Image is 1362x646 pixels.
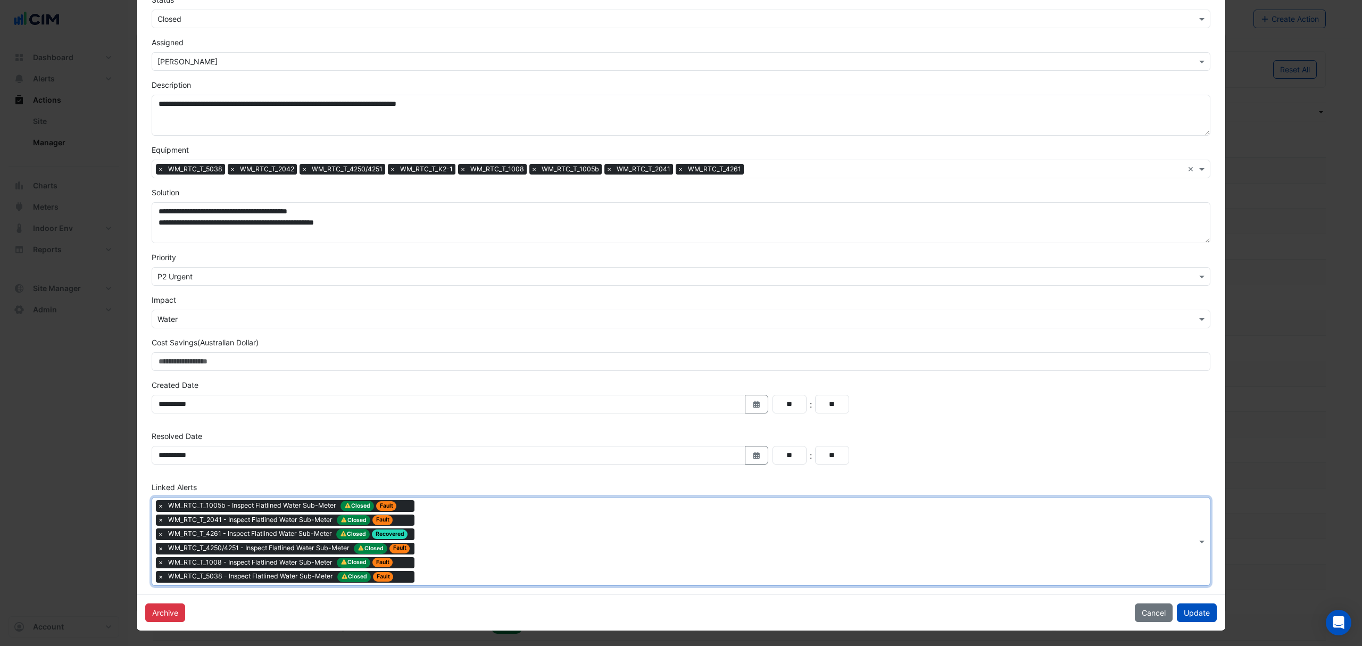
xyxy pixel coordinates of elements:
[165,543,414,554] span: WM_RTC_T_4250/4251 - Inspect Flatlined Water Sub-Meter
[168,558,335,568] span: WM_RTC_T_1008 - Inspect Flatlined Water Sub-Meter
[337,558,370,568] span: Closed
[152,430,202,442] label: Resolved Date
[165,528,412,540] span: WM_RTC_T_4261 - Inspect Flatlined Water Sub-Meter
[156,515,165,525] span: ×
[165,515,397,526] span: WM_RTC_T_2041 - Inspect Flatlined Water Sub-Meter
[152,294,176,305] label: Impact
[228,164,237,175] span: ×
[168,529,334,540] span: WM_RTC_T_4261 - Inspect Flatlined Water Sub-Meter
[1326,610,1351,635] div: Open Intercom Messenger
[752,451,761,460] fa-icon: Select Date
[165,500,401,512] span: WM_RTC_T_1005b - Inspect Flatlined Water Sub-Meter
[156,529,165,540] span: ×
[237,164,297,175] span: WM_RTC_T_2042
[165,557,397,569] span: WM_RTC_T_1008 - Inspect Flatlined Water Sub-Meter
[168,501,338,511] span: WM_RTC_T_1005b - Inspect Flatlined Water Sub-Meter
[752,400,761,409] fa-icon: Select Date
[337,515,370,526] span: Closed
[152,252,176,263] label: Priority
[773,395,807,413] input: Hours
[145,603,185,622] button: Archive
[300,164,309,175] span: ×
[168,515,335,526] span: WM_RTC_T_2041 - Inspect Flatlined Water Sub-Meter
[152,187,179,198] label: Solution
[337,572,371,582] span: Closed
[458,164,468,175] span: ×
[468,164,527,175] span: WM_RTC_T_1008
[388,164,397,175] span: ×
[168,572,335,582] span: WM_RTC_T_5038 - Inspect Flatlined Water Sub-Meter
[152,482,197,493] label: Linked Alerts
[340,501,374,511] span: Closed
[165,571,398,583] span: WM_RTC_T_5038 - Inspect Flatlined Water Sub-Meter
[156,543,165,554] span: ×
[156,572,165,582] span: ×
[397,164,455,175] span: WM_RTC_T_K2-1
[156,164,165,175] span: ×
[156,501,165,511] span: ×
[372,529,408,539] span: Recovered
[1187,163,1197,175] span: Clear
[168,543,352,554] span: WM_RTC_T_4250/4251 - Inspect Flatlined Water Sub-Meter
[685,164,744,175] span: WM_RTC_T_4261
[152,337,259,348] label: Cost Savings (Australian Dollar)
[807,449,815,462] div: :
[376,501,397,511] span: Fault
[604,164,614,175] span: ×
[815,446,849,465] input: Minutes
[156,557,165,568] span: ×
[372,515,393,525] span: Fault
[152,37,184,48] label: Assigned
[152,379,198,391] label: Created Date
[1177,603,1217,622] button: Update
[614,164,673,175] span: WM_RTC_T_2041
[336,529,370,540] span: Closed
[152,79,191,90] label: Description
[529,164,539,175] span: ×
[165,164,225,175] span: WM_RTC_T_5038
[354,543,387,554] span: Closed
[309,164,385,175] span: WM_RTC_T_4250/4251
[152,144,189,155] label: Equipment
[539,164,602,175] span: WM_RTC_T_1005b
[372,558,393,567] span: Fault
[389,544,410,553] span: Fault
[1135,603,1173,622] button: Cancel
[676,164,685,175] span: ×
[373,572,394,582] span: Fault
[815,395,849,413] input: Minutes
[773,446,807,465] input: Hours
[807,398,815,411] div: :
